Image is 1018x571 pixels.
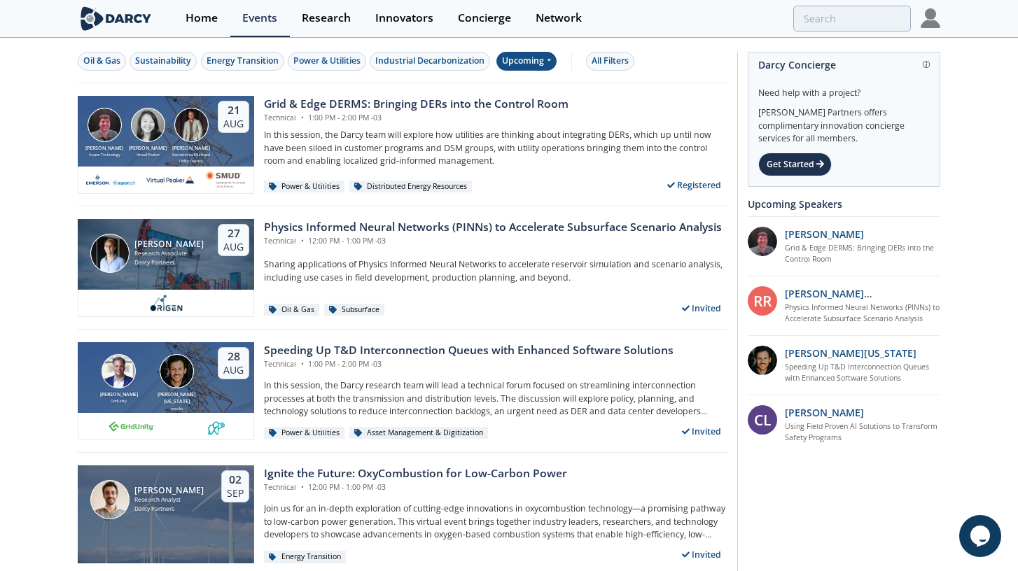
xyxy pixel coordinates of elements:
div: Network [536,13,582,24]
div: Subsurface [324,304,384,316]
div: CL [748,405,777,435]
div: Aug [223,118,244,130]
a: Grid & Edge DERMS: Bringing DERs into the Control Room [785,243,941,265]
div: Oil & Gas [83,55,120,67]
div: 28 [223,350,244,364]
div: Darcy Partners [134,505,204,514]
img: Profile [921,8,940,28]
p: [PERSON_NAME] [785,405,864,420]
div: Speeding Up T&D Interconnection Queues with Enhanced Software Solutions [264,342,674,359]
a: Brian Fitzsimons [PERSON_NAME] GridUnity Luigi Montana [PERSON_NAME][US_STATE] envelio 28 Aug Spe... [78,342,727,440]
div: Upcoming [496,52,557,71]
img: accc9a8e-a9c1-4d58-ae37-132228efcf55 [748,227,777,256]
div: Energy Transition [264,551,346,563]
img: information.svg [923,61,930,69]
div: Technical 12:00 PM - 1:00 PM -03 [264,482,567,493]
p: Sharing applications of Physics Informed Neural Networks to accelerate reservoir simulation and s... [264,258,727,284]
img: 1659894010494-gridunity-wp-logo.png [107,418,156,435]
a: Speeding Up T&D Interconnection Queues with Enhanced Software Solutions [785,362,941,384]
a: Using Field Proven AI Solutions to Transform Safety Programs [785,421,941,444]
img: Nicolas Lassalle [90,480,130,519]
div: Oil & Gas [264,304,319,316]
p: [PERSON_NAME] [785,227,864,241]
div: Aug [223,364,244,376]
div: Sep [227,487,244,500]
div: Technical 12:00 PM - 1:00 PM -03 [264,236,722,247]
div: Technical 1:00 PM - 2:00 PM -03 [264,359,674,370]
div: Industrial Decarbonization [375,55,484,67]
div: Energy Transition [207,55,279,67]
div: All Filters [592,55,629,67]
img: 336b6de1-6040-4323-9c13-5718d9811639 [208,418,225,435]
div: Darcy Concierge [758,52,930,77]
div: 21 [223,104,244,118]
div: Home [186,13,218,24]
div: Technical 1:00 PM - 2:00 PM -03 [264,113,569,124]
div: 27 [223,227,244,241]
div: Power & Utilities [264,427,344,439]
div: RR [748,286,777,316]
button: Energy Transition [201,52,284,71]
button: All Filters [586,52,634,71]
div: Upcoming Speakers [748,192,940,216]
span: • [298,359,306,369]
p: [PERSON_NAME] [PERSON_NAME] [785,286,941,301]
img: Yevgeniy Postnov [174,108,209,142]
a: Jonathan Curtis [PERSON_NAME] Aspen Technology Brenda Chew [PERSON_NAME] Virtual Peaker Yevgeniy ... [78,96,727,194]
div: Sacramento Municipal Utility District. [169,152,213,164]
img: origen.ai.png [146,295,187,311]
div: Registered [662,176,728,194]
div: Invited [676,423,728,440]
img: Jonathan Curtis [88,108,122,142]
p: In this session, the Darcy team will explore how utilities are thinking about integrating DERs, w... [264,129,727,167]
div: Get Started [758,153,832,176]
img: Luigi Montana [160,354,194,388]
div: Invited [676,546,728,563]
div: 02 [227,473,244,487]
p: [PERSON_NAME][US_STATE] [785,346,916,360]
div: GridUnity [97,398,141,404]
img: Smud.org.png [205,171,246,188]
img: virtual-peaker.com.png [146,171,195,188]
div: Grid & Edge DERMS: Bringing DERs into the Control Room [264,96,569,113]
div: Need help with a project? [758,77,930,99]
div: Virtual Peaker [126,152,169,157]
img: 1b183925-147f-4a47-82c9-16eeeed5003c [748,346,777,375]
div: Ignite the Future: OxyCombustion for Low-Carbon Power [264,465,567,482]
div: Sustainability [135,55,191,67]
div: Research Associate [134,249,204,258]
button: Industrial Decarbonization [370,52,490,71]
a: Nicolas Lassalle [PERSON_NAME] Research Analyst Darcy Partners 02 Sep Ignite the Future: OxyCombu... [78,465,727,563]
div: Innovators [375,13,433,24]
a: Physics Informed Neural Networks (PINNs) to Accelerate Subsurface Scenario Analysis [785,302,941,325]
div: Power & Utilities [264,181,344,193]
div: Research [302,13,351,24]
div: Events [242,13,277,24]
div: Aug [223,241,244,253]
iframe: chat widget [959,515,1004,557]
input: Advanced Search [793,6,911,31]
span: • [298,236,306,246]
a: Juan Mayol [PERSON_NAME] Research Associate Darcy Partners 27 Aug Physics Informed Neural Network... [78,219,727,317]
div: Concierge [458,13,511,24]
button: Power & Utilities [288,52,366,71]
div: Distributed Energy Resources [349,181,472,193]
img: logo-wide.svg [78,6,154,31]
div: [PERSON_NAME] Partners offers complimentary innovation concierge services for all members. [758,99,930,146]
div: [PERSON_NAME] [83,145,126,153]
div: Power & Utilities [293,55,361,67]
div: envelio [155,406,198,411]
div: [PERSON_NAME] [134,486,204,495]
img: cb84fb6c-3603-43a1-87e3-48fd23fb317a [86,171,135,188]
div: [PERSON_NAME] [134,239,204,249]
img: Brenda Chew [131,108,165,142]
button: Sustainability [130,52,197,71]
span: • [298,482,306,492]
div: Invited [676,299,728,317]
img: Juan Mayol [90,234,130,273]
div: Aspen Technology [83,152,126,157]
div: [PERSON_NAME] [126,145,169,153]
span: • [298,113,306,122]
div: [PERSON_NAME] [97,391,141,399]
button: Oil & Gas [78,52,126,71]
